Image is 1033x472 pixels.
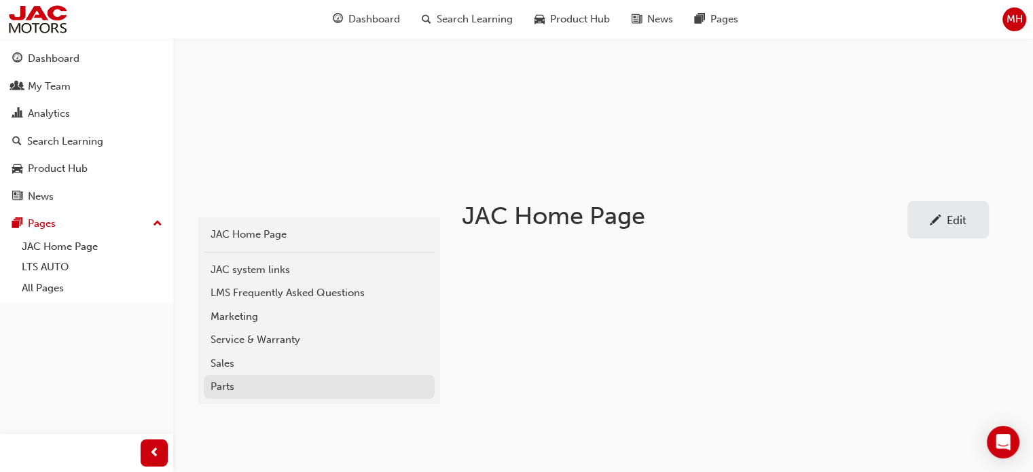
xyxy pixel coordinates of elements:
a: guage-iconDashboard [322,5,411,33]
span: pencil-icon [930,215,941,228]
a: Sales [204,352,435,376]
a: JAC system links [204,258,435,282]
div: Open Intercom Messenger [987,426,1019,458]
div: Sales [211,356,428,371]
img: jac-portal [7,4,69,35]
span: car-icon [534,11,545,28]
span: guage-icon [333,11,343,28]
span: Pages [710,12,738,27]
button: Pages [5,211,168,236]
div: Marketing [211,309,428,325]
span: Search Learning [437,12,513,27]
a: Parts [204,375,435,399]
a: JAC Home Page [16,236,168,257]
button: MH [1002,7,1026,31]
a: JAC Home Page [204,223,435,247]
div: JAC system links [211,262,428,278]
div: Edit [947,213,966,227]
div: Service & Warranty [211,332,428,348]
a: Edit [907,201,989,238]
span: Dashboard [348,12,400,27]
span: chart-icon [12,108,22,120]
a: news-iconNews [621,5,684,33]
span: up-icon [153,215,162,233]
h1: JAC Home Page [462,201,907,231]
span: MH [1007,12,1023,27]
a: LTS AUTO [16,257,168,278]
span: Product Hub [550,12,610,27]
div: My Team [28,79,71,94]
span: prev-icon [149,445,160,462]
a: Analytics [5,101,168,126]
a: My Team [5,74,168,99]
span: car-icon [12,163,22,175]
div: Pages [28,216,56,232]
div: Product Hub [28,161,88,177]
span: people-icon [12,81,22,93]
a: LMS Frequently Asked Questions [204,281,435,305]
a: Dashboard [5,46,168,71]
div: LMS Frequently Asked Questions [211,285,428,301]
span: pages-icon [12,218,22,230]
a: Marketing [204,305,435,329]
div: Analytics [28,106,70,122]
div: Dashboard [28,51,79,67]
span: guage-icon [12,53,22,65]
span: news-icon [12,191,22,203]
span: search-icon [422,11,431,28]
span: News [647,12,673,27]
div: News [28,189,54,204]
div: Search Learning [27,134,103,149]
a: Service & Warranty [204,328,435,352]
a: car-iconProduct Hub [524,5,621,33]
a: All Pages [16,278,168,299]
a: Product Hub [5,156,168,181]
span: news-icon [632,11,642,28]
a: search-iconSearch Learning [411,5,524,33]
a: pages-iconPages [684,5,749,33]
div: JAC Home Page [211,227,428,242]
button: DashboardMy TeamAnalyticsSearch LearningProduct HubNews [5,43,168,211]
div: Parts [211,379,428,395]
a: Search Learning [5,129,168,154]
span: search-icon [12,136,22,148]
a: News [5,184,168,209]
span: pages-icon [695,11,705,28]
